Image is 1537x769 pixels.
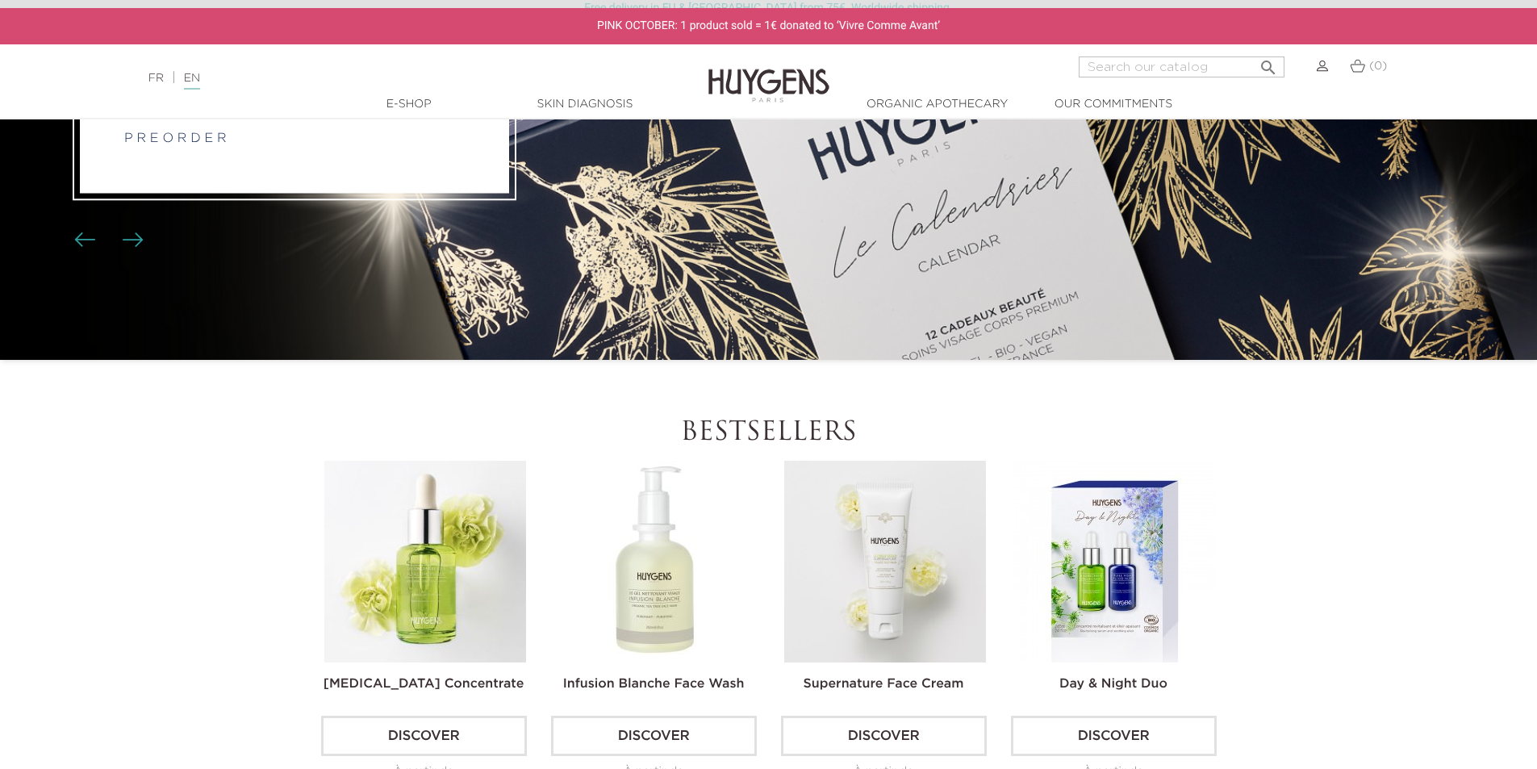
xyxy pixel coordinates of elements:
a: Discover [1011,716,1217,756]
a: Supernature Face Cream [804,678,964,691]
img: Supernature Face Cream [784,461,986,662]
a: Organic Apothecary [857,96,1018,113]
a: Discover [781,716,987,756]
a: Discover [321,716,527,756]
a: p r e o r d e r [124,132,227,145]
img: Huygens [708,43,829,105]
a: Skin Diagnosis [504,96,666,113]
div: Carousel buttons [81,228,133,253]
a: FR [148,73,164,84]
h2: Bestsellers [321,418,1217,449]
span: (0) [1369,61,1387,72]
img: Infusion Blanche Face Wash [554,461,756,662]
i:  [1259,53,1278,73]
a: Day & Night Duo [1059,678,1167,691]
a: E-Shop [328,96,490,113]
a: [MEDICAL_DATA] Concentrate [324,678,524,691]
a: Discover [551,716,757,756]
a: Infusion Blanche Face Wash [563,678,745,691]
img: Day & Night Duo [1014,461,1216,662]
a: EN [184,73,200,90]
a: Our commitments [1033,96,1194,113]
button:  [1254,52,1283,73]
div: | [140,69,629,88]
img: Hyaluronic Acid Concentrate [324,461,526,662]
input: Search [1079,56,1284,77]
